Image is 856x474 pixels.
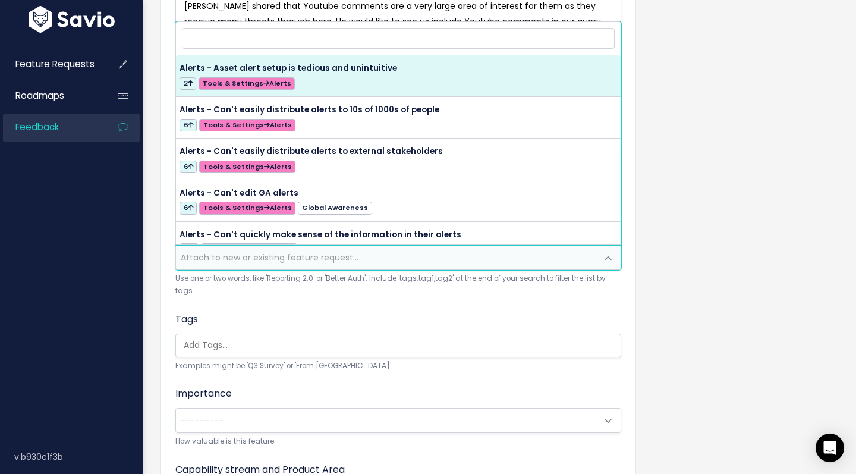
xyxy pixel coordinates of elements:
[298,202,372,214] span: Global Awareness
[14,441,143,472] div: v.b930c1f3b
[181,252,358,263] span: Attach to new or existing feature request...
[180,104,439,115] span: Alerts - Can't easily distribute alerts to 10s of 1000s of people
[181,415,224,426] span: ---------
[175,435,621,448] small: How valuable is this feature
[15,89,64,102] span: Roadmaps
[175,272,621,298] small: Use one or two words, like 'Reporting 2.0' or 'Better Auth'. Include 'tags:tag1,tag2' at the end ...
[3,82,99,109] a: Roadmaps
[180,77,196,90] span: 2
[179,339,624,351] input: Add Tags...
[180,62,397,74] span: Alerts - Asset alert setup is tedious and unintuitive
[175,360,621,372] small: Examples might be 'Q3 Survey' or 'From [GEOGRAPHIC_DATA]'
[15,121,59,133] span: Feedback
[199,119,295,131] span: Tools & Settings Alerts
[26,6,118,33] img: logo-white.9d6f32f41409.svg
[175,387,232,401] label: Importance
[180,202,197,214] span: 6
[180,161,197,173] span: 6
[175,312,198,327] label: Tags
[3,51,99,78] a: Feature Requests
[180,187,298,199] span: Alerts - Can't edit GA alerts
[201,243,297,256] span: Tools & Settings Alerts
[15,58,95,70] span: Feature Requests
[816,434,844,462] div: Open Intercom Messenger
[199,77,295,90] span: Tools & Settings Alerts
[180,119,197,131] span: 6
[3,114,99,141] a: Feedback
[199,202,295,214] span: Tools & Settings Alerts
[180,146,443,157] span: Alerts - Can't easily distribute alerts to external stakeholders
[199,161,295,173] span: Tools & Settings Alerts
[180,243,199,256] span: 18
[180,229,461,240] span: Alerts - Can't quickly make sense of the information in their alerts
